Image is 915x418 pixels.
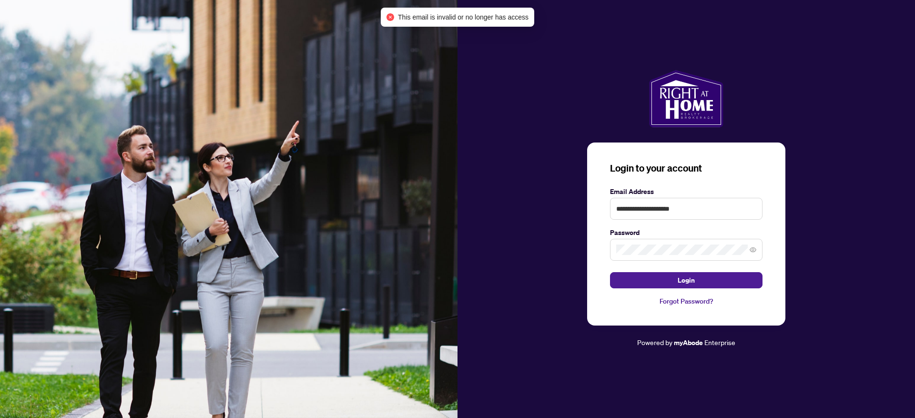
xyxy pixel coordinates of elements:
span: This email is invalid or no longer has access [398,12,529,22]
img: ma-logo [649,70,723,127]
h3: Login to your account [610,162,762,175]
a: myAbode [674,337,703,348]
a: Forgot Password? [610,296,762,306]
span: eye [750,246,756,253]
span: close-circle [386,13,394,21]
span: Powered by [637,338,672,347]
span: Enterprise [704,338,735,347]
label: Password [610,227,762,238]
button: Login [610,272,762,288]
span: Login [678,273,695,288]
label: Email Address [610,186,762,197]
